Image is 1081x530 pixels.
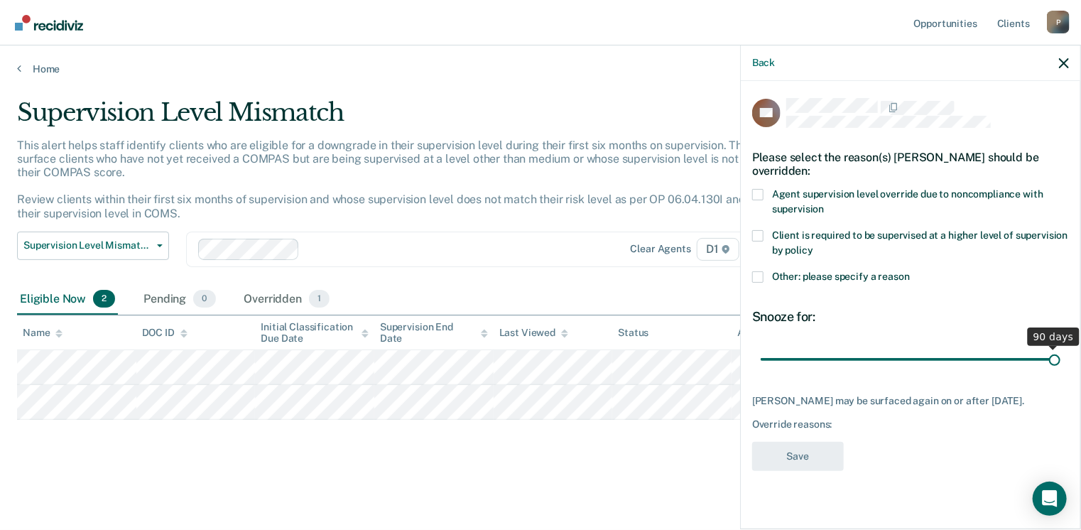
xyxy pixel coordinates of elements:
div: Open Intercom Messenger [1033,482,1067,516]
div: Supervision Level Mismatch [17,98,828,139]
div: P [1047,11,1070,33]
span: 1 [309,290,330,308]
div: Override reasons: [752,418,1069,431]
div: Status [618,327,648,339]
div: 90 days [1028,328,1080,346]
a: Home [17,63,1064,75]
div: Last Viewed [499,327,568,339]
div: Pending [141,284,218,315]
img: Recidiviz [15,15,83,31]
button: Profile dropdown button [1047,11,1070,33]
div: Assigned to [737,327,804,339]
span: Other: please specify a reason [772,271,910,282]
span: 2 [93,290,115,308]
button: Save [752,442,844,471]
div: Eligible Now [17,284,118,315]
div: Clear agents [631,243,691,255]
span: Client is required to be supervised at a higher level of supervision by policy [772,229,1068,256]
div: Overridden [241,284,333,315]
p: This alert helps staff identify clients who are eligible for a downgrade in their supervision lev... [17,139,807,220]
div: Supervision End Date [380,321,488,345]
span: D1 [697,238,739,261]
button: Back [752,57,775,69]
div: Name [23,327,63,339]
span: Supervision Level Mismatch [23,239,151,252]
span: 0 [193,290,215,308]
div: Initial Classification Due Date [261,321,369,345]
div: DOC ID [142,327,188,339]
div: Snooze for: [752,309,1069,325]
div: Please select the reason(s) [PERSON_NAME] should be overridden: [752,139,1069,189]
span: Agent supervision level override due to noncompliance with supervision [772,188,1043,215]
div: [PERSON_NAME] may be surfaced again on or after [DATE]. [752,395,1069,407]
